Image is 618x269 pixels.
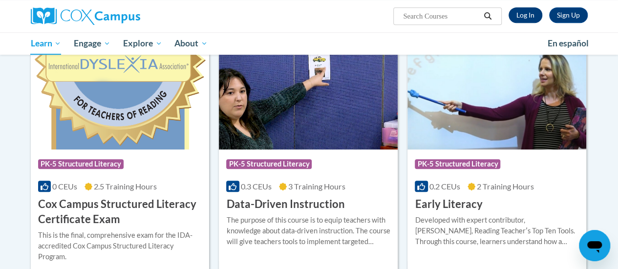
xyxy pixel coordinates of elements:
a: Explore [117,32,169,55]
h3: Early Literacy [415,197,482,212]
div: This is the final, comprehensive exam for the IDA-accredited Cox Campus Structured Literacy Program. [38,230,202,262]
span: About [174,38,208,49]
span: PK-5 Structured Literacy [415,159,500,169]
img: Course Logo [219,50,398,149]
iframe: Button to launch messaging window [579,230,610,261]
h3: Data-Driven Instruction [226,197,344,212]
a: Engage [67,32,117,55]
a: Cox Campus [31,7,207,25]
span: 2.5 Training Hours [94,182,157,191]
a: Learn [24,32,68,55]
span: Explore [123,38,162,49]
span: 0.3 CEUs [241,182,272,191]
div: The purpose of this course is to equip teachers with knowledge about data-driven instruction. The... [226,215,390,247]
span: 2 Training Hours [477,182,534,191]
span: En español [548,38,589,48]
div: Main menu [23,32,595,55]
span: PK-5 Structured Literacy [226,159,312,169]
a: Log In [509,7,542,23]
a: Register [549,7,588,23]
span: PK-5 Structured Literacy [38,159,124,169]
span: 0.2 CEUs [429,182,460,191]
h3: Cox Campus Structured Literacy Certificate Exam [38,197,202,227]
span: Learn [30,38,61,49]
img: Cox Campus [31,7,140,25]
span: 3 Training Hours [288,182,345,191]
span: Engage [74,38,110,49]
img: Course Logo [407,50,586,149]
a: En español [541,33,595,54]
img: Course Logo [31,50,210,149]
button: Search [480,10,495,22]
span: 0 CEUs [52,182,77,191]
div: Developed with expert contributor, [PERSON_NAME], Reading Teacherʹs Top Ten Tools. Through this c... [415,215,579,247]
input: Search Courses [402,10,480,22]
a: About [168,32,214,55]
